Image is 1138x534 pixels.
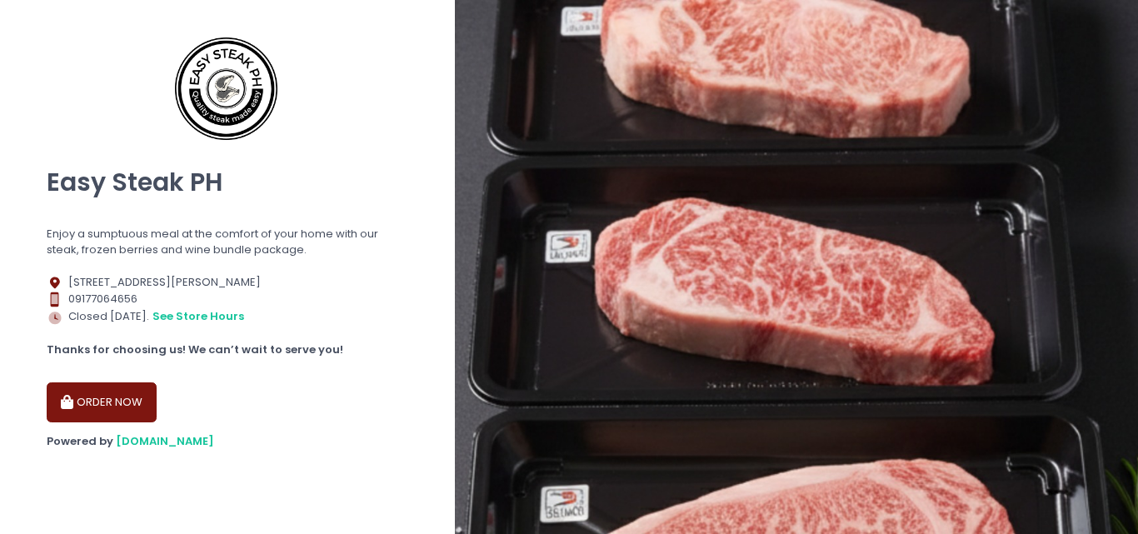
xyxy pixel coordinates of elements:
div: Powered by [47,433,408,450]
a: [DOMAIN_NAME] [116,433,214,449]
button: ORDER NOW [47,382,157,422]
div: [STREET_ADDRESS][PERSON_NAME] [47,274,408,291]
div: Closed [DATE]. [47,307,408,326]
div: Enjoy a sumptuous meal at the comfort of your home with our steak, frozen berries and wine bundle... [47,226,408,258]
button: see store hours [152,307,245,326]
div: 09177064656 [47,291,408,307]
div: Easy Steak PH [47,150,408,215]
img: Easy Steak PH [162,25,287,150]
b: Thanks for choosing us! We can’t wait to serve you! [47,342,343,357]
